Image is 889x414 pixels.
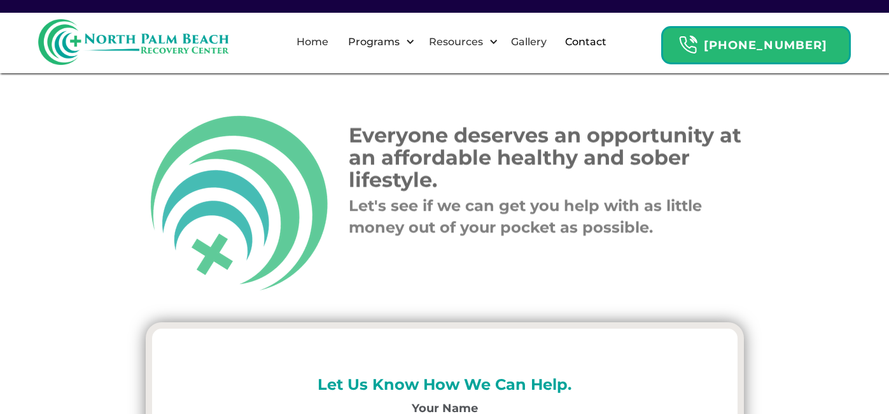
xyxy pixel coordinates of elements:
[289,22,336,62] a: Home
[418,22,501,62] div: Resources
[349,197,702,237] strong: Let's see if we can get you help with as little money out of your pocket as possible.
[704,38,827,52] strong: [PHONE_NUMBER]
[557,22,614,62] a: Contact
[337,22,418,62] div: Programs
[661,20,851,64] a: Header Calendar Icons[PHONE_NUMBER]
[678,35,697,55] img: Header Calendar Icons
[426,34,486,50] div: Resources
[190,403,699,414] label: Your Name
[190,373,699,396] h2: Let Us Know How We Can Help.
[349,124,743,191] h1: Everyone deserves an opportunity at an affordable healthy and sober lifestyle.
[345,34,403,50] div: Programs
[503,22,554,62] a: Gallery
[349,196,743,238] p: ‍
